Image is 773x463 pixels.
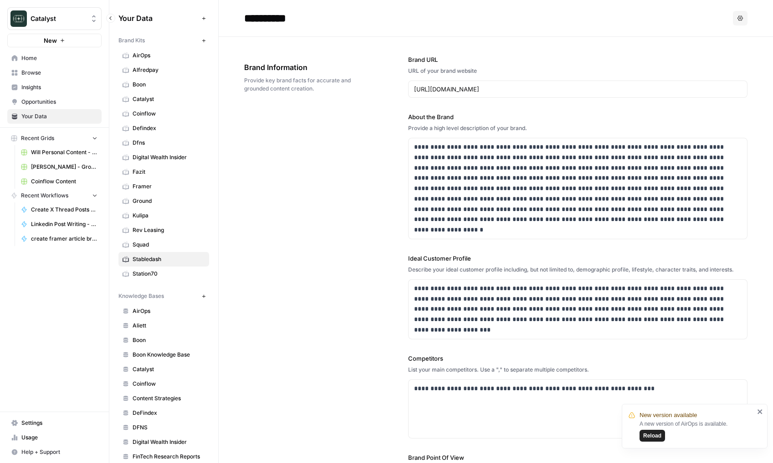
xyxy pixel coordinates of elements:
[118,237,209,252] a: Squad
[118,136,209,150] a: Dfns
[17,160,102,174] a: [PERSON_NAME] - Ground Content - [DATE]
[133,322,205,330] span: Aliett
[133,380,205,388] span: Coinflow
[133,81,205,89] span: Boon
[118,333,209,347] a: Boon
[133,270,205,278] span: Station70
[133,241,205,249] span: Squad
[408,124,747,132] div: Provide a high level description of your brand.
[133,139,205,147] span: Dfns
[21,98,97,106] span: Opportunities
[31,148,97,156] span: Will Personal Content - [DATE]
[133,168,205,176] span: Fazit
[118,223,209,237] a: Rev Leasing
[408,55,747,64] label: Brand URL
[7,189,102,202] button: Recent Workflows
[21,83,97,91] span: Insights
[7,131,102,145] button: Recent Grids
[118,165,209,179] a: Fazit
[118,194,209,208] a: Ground
[133,51,205,60] span: AirOps
[133,211,205,220] span: Kulipa
[118,406,209,420] a: DeFindex
[118,77,209,92] a: Boon
[133,351,205,359] span: Boon Knowledge Base
[21,112,97,121] span: Your Data
[133,423,205,432] span: DFNS
[7,95,102,109] a: Opportunities
[118,208,209,223] a: Kulipa
[7,430,102,445] a: Usage
[133,95,205,103] span: Catalyst
[133,153,205,161] span: Digital Wealth Insider
[133,453,205,461] span: FinTech Research Reports
[21,448,97,456] span: Help + Support
[408,112,747,121] label: About the Brand
[118,362,209,377] a: Catalyst
[118,292,164,300] span: Knowledge Bases
[118,304,209,318] a: AirOps
[17,174,102,189] a: Coinflow Content
[21,69,97,77] span: Browse
[133,124,205,132] span: Defindex
[408,354,747,363] label: Competitors
[414,85,742,94] input: www.sundaysoccer.com
[408,266,747,274] div: Describe your ideal customer profile including, but not limited to, demographic profile, lifestyl...
[118,106,209,121] a: Coinflow
[31,220,97,228] span: Linkedin Post Writing - [DATE]
[118,252,209,267] a: Stabledash
[408,366,747,374] div: List your main competitors. Use a "," to separate multiple competitors.
[17,231,102,246] a: create framer article briefs
[133,336,205,344] span: Boon
[7,445,102,459] button: Help + Support
[133,182,205,191] span: Framer
[118,13,198,24] span: Your Data
[31,177,97,186] span: Coinflow Content
[118,121,209,136] a: Defindex
[133,66,205,74] span: Alfredpay
[7,34,102,47] button: New
[133,409,205,417] span: DeFindex
[118,150,209,165] a: Digital Wealth Insider
[7,7,102,30] button: Workspace: Catalyst
[17,145,102,160] a: Will Personal Content - [DATE]
[7,416,102,430] a: Settings
[118,347,209,362] a: Boon Knowledge Base
[7,65,102,80] a: Browse
[31,206,97,214] span: Create X Thread Posts from Linkedin
[133,255,205,263] span: Stabledash
[118,92,209,106] a: Catalyst
[21,433,97,442] span: Usage
[244,76,357,93] span: Provide key brand facts for accurate and grounded content creation.
[133,110,205,118] span: Coinflow
[118,267,209,281] a: Station70
[44,36,57,45] span: New
[408,67,747,75] div: URL of your brand website
[133,438,205,446] span: Digital Wealth Insider
[118,377,209,391] a: Coinflow
[118,48,209,63] a: AirOps
[133,365,205,373] span: Catalyst
[21,134,54,142] span: Recent Grids
[118,420,209,435] a: DFNS
[31,235,97,243] span: create framer article briefs
[757,408,763,415] button: close
[118,63,209,77] a: Alfredpay
[408,453,747,462] label: Brand Point Of View
[10,10,27,27] img: Catalyst Logo
[118,318,209,333] a: Aliett
[31,163,97,171] span: [PERSON_NAME] - Ground Content - [DATE]
[640,411,697,420] span: New version available
[133,226,205,234] span: Rev Leasing
[7,80,102,95] a: Insights
[133,307,205,315] span: AirOps
[640,420,754,442] div: A new version of AirOps is available.
[133,394,205,403] span: Content Strategies
[118,179,209,194] a: Framer
[408,254,747,263] label: Ideal Customer Profile
[17,202,102,217] a: Create X Thread Posts from Linkedin
[640,430,665,442] button: Reload
[643,432,661,440] span: Reload
[17,217,102,231] a: Linkedin Post Writing - [DATE]
[118,391,209,406] a: Content Strategies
